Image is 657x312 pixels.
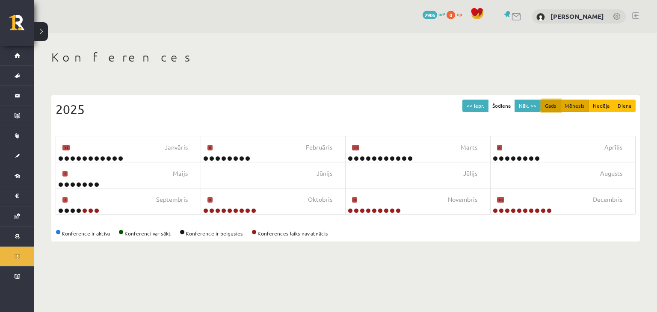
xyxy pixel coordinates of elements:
[613,100,636,112] button: Diena
[536,13,545,21] img: Anete Krastiņa
[447,11,455,19] span: 0
[156,195,188,204] span: Septembris
[62,171,68,177] small: 7
[604,143,622,152] span: Aprīlis
[308,195,332,204] span: Oktobris
[207,145,213,151] small: 8
[541,100,561,112] button: Gads
[448,195,477,204] span: Novembris
[488,100,515,112] button: Šodiena
[352,197,357,203] small: 9
[352,145,359,151] small: 11
[56,100,636,119] div: 2025
[515,100,541,112] button: Nāk. >>
[423,11,445,18] a: 2906 mP
[165,143,188,152] span: Janvāris
[462,100,488,112] button: << Iepr.
[550,12,604,21] a: [PERSON_NAME]
[56,230,636,237] div: Konference ir aktīva Konferenci var sākt Konference ir beigusies Konferences laiks nav atnācis
[423,11,437,19] span: 2906
[62,197,68,203] small: 7
[593,195,622,204] span: Decembris
[207,197,213,203] small: 9
[62,145,70,151] small: 11
[497,197,504,203] small: 10
[173,169,188,178] span: Maijs
[9,15,34,36] a: Rīgas 1. Tālmācības vidusskola
[461,143,477,152] span: Marts
[51,50,640,65] h1: Konferences
[600,169,622,178] span: Augusts
[589,100,614,112] button: Nedēļa
[447,11,466,18] a: 0 xp
[306,143,332,152] span: Februāris
[317,169,332,178] span: Jūnijs
[456,11,462,18] span: xp
[497,145,502,151] small: 8
[438,11,445,18] span: mP
[463,169,477,178] span: Jūlijs
[560,100,589,112] button: Mēnesis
